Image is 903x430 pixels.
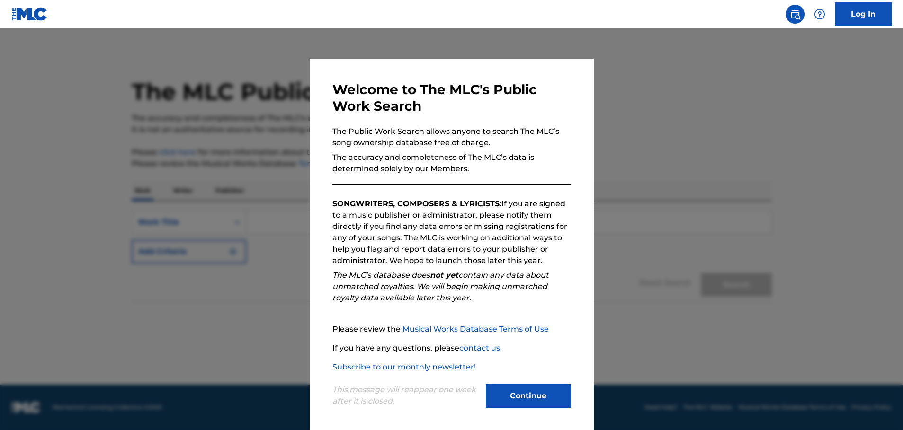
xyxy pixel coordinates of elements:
[430,271,458,280] strong: not yet
[332,81,571,114] h3: Welcome to The MLC's Public Work Search
[332,198,571,266] p: If you are signed to a music publisher or administrator, please notify them directly if you find ...
[835,2,892,26] a: Log In
[786,5,805,24] a: Public Search
[814,9,825,20] img: help
[332,384,480,407] p: This message will reappear one week after it is closed.
[332,362,476,371] a: Subscribe to our monthly newsletter!
[332,271,549,302] em: The MLC’s database does contain any data about unmatched royalties. We will begin making unmatche...
[810,5,829,24] div: Help
[789,9,801,20] img: search
[402,325,549,333] a: Musical Works Database Terms of Use
[332,324,571,335] p: Please review the
[332,126,571,149] p: The Public Work Search allows anyone to search The MLC’s song ownership database free of charge.
[332,152,571,175] p: The accuracy and completeness of The MLC’s data is determined solely by our Members.
[459,343,500,352] a: contact us
[332,199,501,208] strong: SONGWRITERS, COMPOSERS & LYRICISTS:
[486,384,571,408] button: Continue
[11,7,48,21] img: MLC Logo
[332,342,571,354] p: If you have any questions, please .
[856,385,903,430] iframe: Chat Widget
